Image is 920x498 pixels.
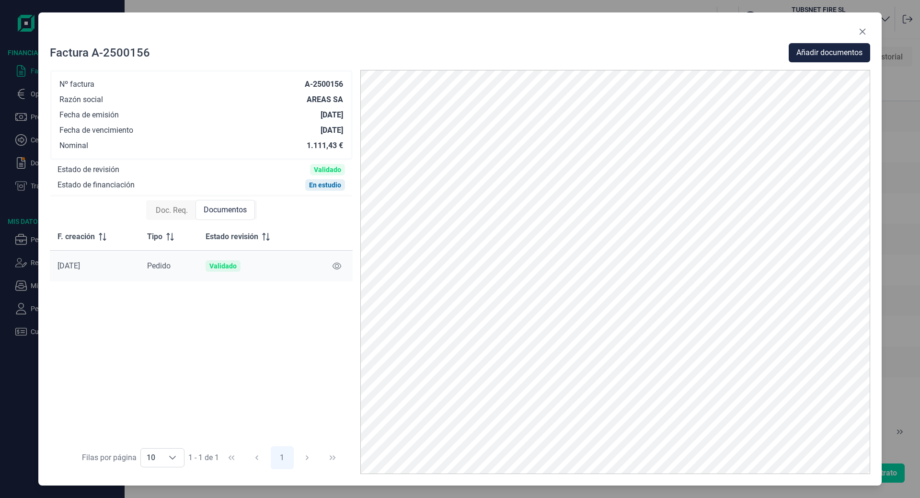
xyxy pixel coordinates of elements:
[50,45,150,60] div: Factura A-2500156
[57,231,95,243] span: F. creación
[57,165,119,174] div: Estado de revisión
[321,110,343,120] div: [DATE]
[360,70,870,474] img: PDF Viewer
[156,205,188,216] span: Doc. Req.
[206,231,258,243] span: Estado revisión
[296,446,319,469] button: Next Page
[148,201,195,220] div: Doc. Req.
[271,446,294,469] button: Page 1
[82,452,137,463] div: Filas por página
[147,261,171,270] span: Pedido
[59,110,119,120] div: Fecha de emisión
[796,47,862,58] span: Añadir documentos
[789,43,870,62] button: Añadir documentos
[204,204,247,216] span: Documentos
[141,449,161,467] span: 10
[59,126,133,135] div: Fecha de vencimiento
[59,80,94,89] div: Nº factura
[307,141,343,151] div: 1.111,43 €
[855,24,870,39] button: Close
[195,200,255,220] div: Documentos
[59,141,88,151] div: Nominal
[245,446,268,469] button: Previous Page
[321,126,343,135] div: [DATE]
[321,446,344,469] button: Last Page
[307,95,343,104] div: AREAS SA
[57,180,135,190] div: Estado de financiación
[147,231,162,243] span: Tipo
[57,261,132,271] div: [DATE]
[209,262,237,270] div: Validado
[188,454,219,462] span: 1 - 1 de 1
[59,95,103,104] div: Razón social
[305,80,343,89] div: A-2500156
[309,181,341,189] div: En estudio
[220,446,243,469] button: First Page
[161,449,184,467] div: Choose
[314,166,341,174] div: Validado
